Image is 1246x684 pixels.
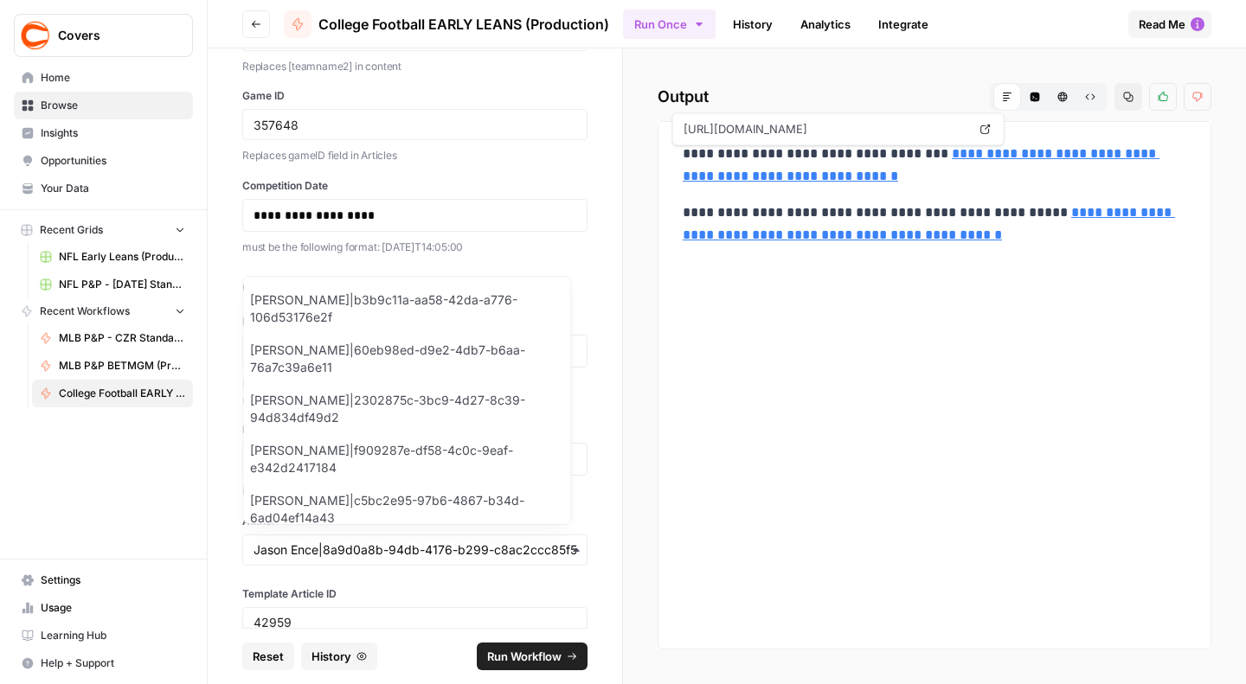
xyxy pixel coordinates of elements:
div: [PERSON_NAME]|b3b9c11a-aa58-42da-a776-106d53176e2f [243,284,570,334]
a: Usage [14,594,193,622]
span: Learning Hub [41,628,185,643]
span: History [311,648,351,665]
span: Your Data [41,181,185,196]
a: Integrate [868,10,939,38]
div: [PERSON_NAME]|f909287e-df58-4c0c-9eaf-e342d2417184 [243,434,570,484]
button: Reset [242,642,294,670]
span: Run Workflow [487,648,562,665]
span: Reset [253,648,284,665]
button: Recent Workflows [14,298,193,324]
a: Settings [14,566,193,594]
span: Covers [58,27,163,44]
a: Home [14,64,193,92]
span: MLB P&P BETMGM (Production) [59,358,185,374]
label: Template Article ID [242,586,588,602]
a: Analytics [790,10,861,38]
a: NFL P&P - [DATE] Standard (Production) Grid [32,271,193,298]
a: History [723,10,783,38]
span: Recent Grids [40,222,103,238]
button: Workspace: Covers [14,14,193,57]
span: Settings [41,572,185,588]
span: Read Me [1139,16,1185,33]
span: [URL][DOMAIN_NAME] [680,113,971,144]
span: Recent Workflows [40,304,130,319]
span: Help + Support [41,655,185,671]
input: 42959 [254,615,576,630]
img: Covers Logo [20,20,51,51]
p: Replaces [teamname2] in content [242,58,588,75]
button: Help + Support [14,649,193,677]
div: [PERSON_NAME]|c5bc2e95-97b6-4867-b34d-6ad04ef14a43 [243,484,570,534]
span: College Football EARLY LEANS (Production) [318,14,609,35]
a: Browse [14,92,193,119]
div: [PERSON_NAME]|60eb98ed-d9e2-4db7-b6aa-76a7c39a6e11 [243,334,570,384]
h2: Output [658,83,1211,111]
p: must be the following format: [DATE]T14:05:00 [242,239,588,256]
a: College Football EARLY LEANS (Production) [284,10,609,38]
span: NFL Early Leans (Production) Grid [59,249,185,265]
a: Your Data [14,175,193,202]
span: College Football EARLY LEANS (Production) [59,386,185,401]
a: Opportunities [14,147,193,175]
button: Run Workflow [477,642,588,670]
span: Opportunities [41,153,185,169]
a: College Football EARLY LEANS (Production) [32,380,193,407]
span: Browse [41,98,185,113]
span: MLB P&P - CZR Standard (Production) [59,330,185,346]
div: [PERSON_NAME]|2302875c-3bc9-4d27-8c39-94d834df49d2 [243,384,570,434]
span: Usage [41,600,185,616]
a: MLB P&P - CZR Standard (Production) [32,324,193,352]
button: Read Me [1128,10,1211,38]
span: Insights [41,125,185,141]
input: Jason Ence|8a9d0a8b-94db-4176-b299-c8ac2ccc85f5 [254,541,576,559]
a: Insights [14,119,193,147]
span: Home [41,70,185,86]
span: NFL P&P - [DATE] Standard (Production) Grid [59,277,185,292]
button: History [301,642,377,670]
p: Replaces gameID field in Articles [242,147,588,164]
button: Run Once [623,10,716,39]
a: MLB P&P BETMGM (Production) [32,352,193,380]
a: NFL Early Leans (Production) Grid [32,243,193,271]
div: Optional Fields [242,276,588,300]
label: Author [242,514,588,529]
label: Game ID [242,88,588,104]
button: Recent Grids [14,217,193,243]
label: Competition Date [242,178,588,194]
a: Learning Hub [14,622,193,649]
